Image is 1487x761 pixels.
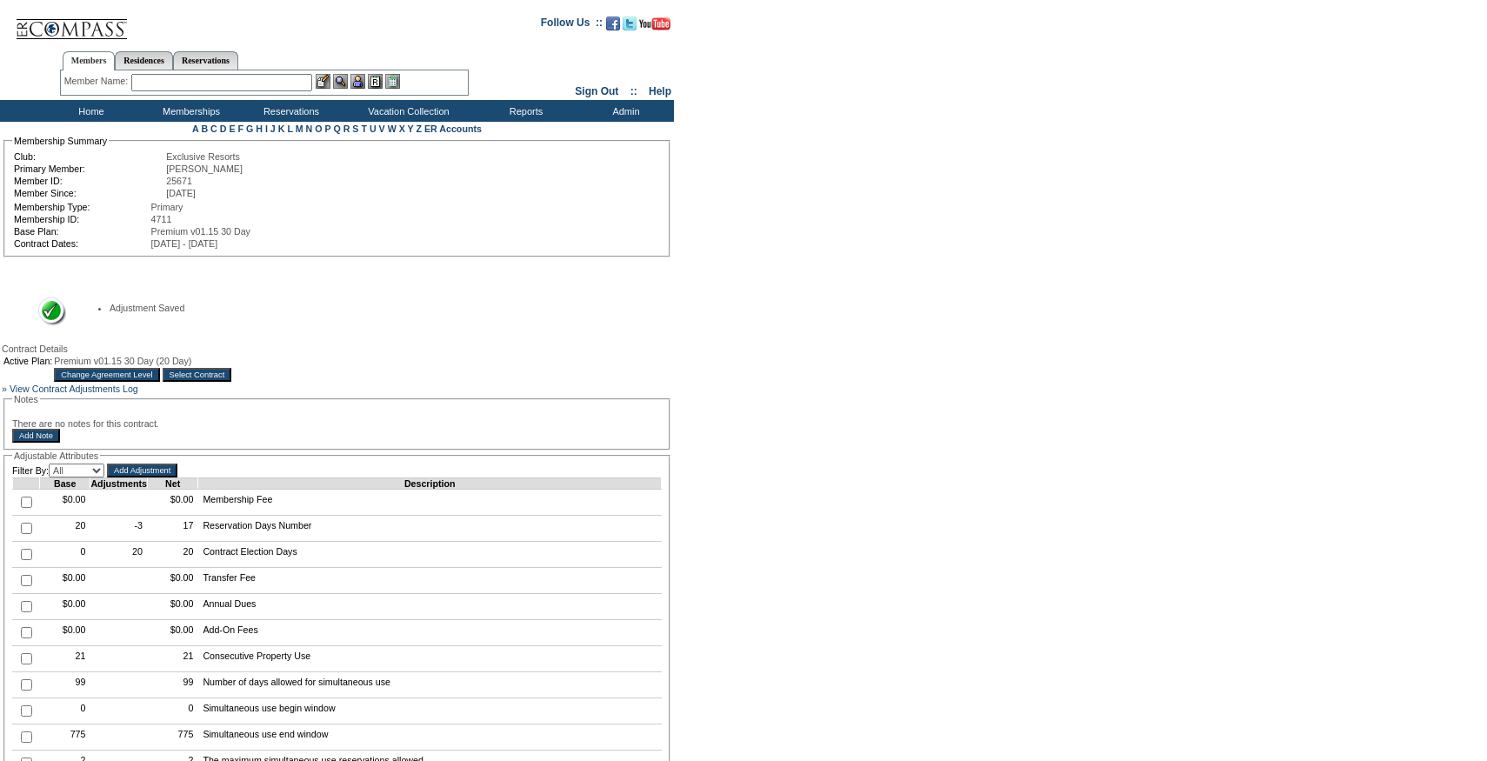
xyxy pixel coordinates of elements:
a: O [315,123,322,134]
img: Compass Home [15,4,128,40]
td: Add-On Fees [198,620,662,646]
td: Reports [474,100,574,122]
img: Become our fan on Facebook [606,17,620,30]
a: Members [63,51,116,70]
a: P [325,123,331,134]
span: [DATE] [166,188,196,198]
a: ER Accounts [424,123,482,134]
td: Membership Fee [198,490,662,516]
td: Filter By: [12,464,104,477]
a: I [265,123,268,134]
td: Primary Member: [14,164,164,174]
input: Select Contract [163,368,232,382]
input: Add Note [12,429,60,443]
td: Number of days allowed for simultaneous use [198,672,662,698]
a: R [343,123,350,134]
img: Success Message [27,297,66,326]
td: 0 [40,542,90,568]
td: $0.00 [147,594,197,620]
td: $0.00 [147,620,197,646]
td: $0.00 [147,568,197,594]
a: Y [408,123,414,134]
td: Membership Type: [14,202,150,212]
a: Become our fan on Facebook [606,22,620,32]
td: Admin [574,100,674,122]
td: 21 [40,646,90,672]
td: Simultaneous use begin window [198,698,662,724]
a: Q [333,123,340,134]
td: Base Plan: [14,226,150,237]
input: Change Agreement Level [54,368,159,382]
img: View [333,74,348,89]
legend: Membership Summary [12,136,109,146]
span: Premium v01.15 30 Day [151,226,250,237]
a: H [256,123,263,134]
a: D [220,123,227,134]
a: G [246,123,253,134]
a: V [379,123,385,134]
span: Exclusive Resorts [166,151,240,162]
div: Contract Details [2,344,672,354]
a: K [278,123,285,134]
a: » View Contract Adjustments Log [2,384,138,394]
td: $0.00 [40,594,90,620]
span: [PERSON_NAME] [166,164,243,174]
td: Contract Election Days [198,542,662,568]
img: Subscribe to our YouTube Channel [639,17,670,30]
a: B [201,123,208,134]
a: N [306,123,313,134]
td: Base [40,478,90,490]
td: Description [198,478,662,490]
a: W [388,123,397,134]
img: b_edit.gif [316,74,330,89]
a: L [287,123,292,134]
td: 0 [147,698,197,724]
span: 25671 [166,176,192,186]
a: E [229,123,235,134]
td: Consecutive Property Use [198,646,662,672]
td: Home [39,100,139,122]
a: J [270,123,276,134]
img: Impersonate [350,74,365,89]
td: Simultaneous use end window [198,724,662,751]
td: Transfer Fee [198,568,662,594]
div: Member Name: [64,74,131,89]
td: -3 [90,516,148,542]
img: b_calculator.gif [385,74,400,89]
td: Membership ID: [14,214,150,224]
a: M [296,123,303,134]
td: Net [147,478,197,490]
td: 775 [40,724,90,751]
span: :: [630,85,637,97]
a: A [192,123,198,134]
a: Z [416,123,422,134]
td: Memberships [139,100,239,122]
td: 21 [147,646,197,672]
td: $0.00 [40,620,90,646]
td: Club: [14,151,164,162]
legend: Adjustable Attributes [12,451,100,461]
span: 4711 [151,214,172,224]
img: Reservations [368,74,383,89]
td: Contract Dates: [14,238,150,249]
a: F [237,123,243,134]
input: Add Adjustment [107,464,177,477]
td: 99 [147,672,197,698]
img: Follow us on Twitter [623,17,637,30]
a: S [352,123,358,134]
td: 775 [147,724,197,751]
td: 20 [90,542,148,568]
span: There are no notes for this contract. [12,418,159,429]
td: Annual Dues [198,594,662,620]
a: Subscribe to our YouTube Channel [639,22,670,32]
li: Adjustment Saved [110,303,644,313]
legend: Notes [12,394,40,404]
td: 17 [147,516,197,542]
td: $0.00 [40,490,90,516]
td: 99 [40,672,90,698]
td: 20 [40,516,90,542]
td: Follow Us :: [541,15,603,36]
a: Sign Out [575,85,618,97]
a: Residences [115,51,173,70]
a: X [399,123,405,134]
